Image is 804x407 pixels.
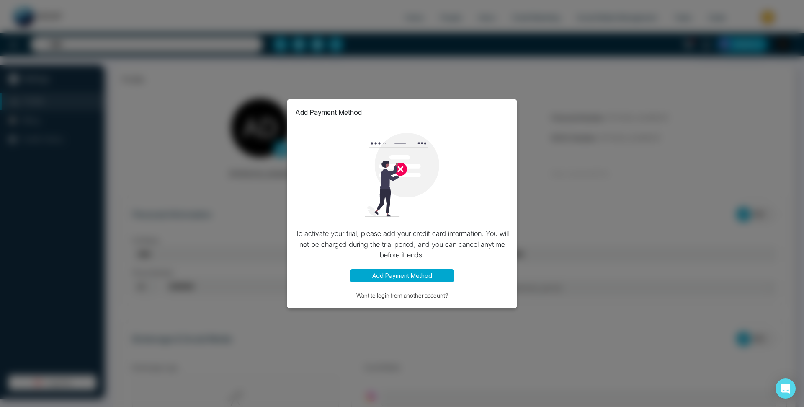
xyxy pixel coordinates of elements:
[350,269,454,282] button: Add Payment Method
[360,133,444,217] img: loading
[295,228,509,261] p: To activate your trial, please add your credit card information. You will not be charged during t...
[295,290,509,300] button: Want to login from another account?
[776,378,796,399] div: Open Intercom Messenger
[295,107,362,117] p: Add Payment Method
